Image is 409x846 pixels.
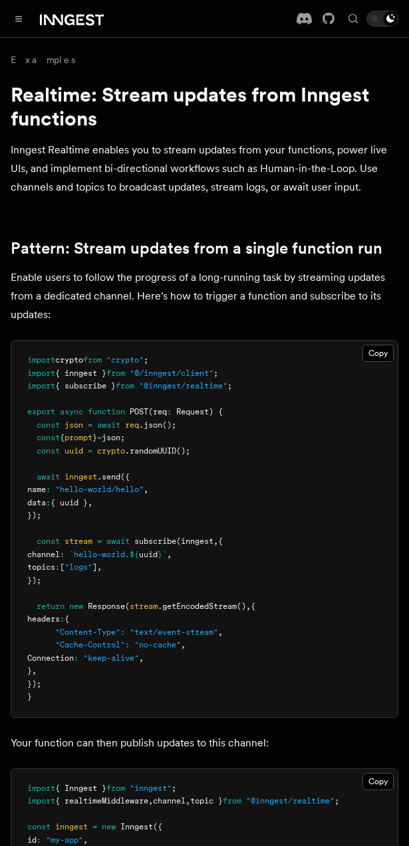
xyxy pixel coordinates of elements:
[181,640,186,649] span: ,
[176,407,209,416] span: Request
[209,407,223,416] span: ) {
[60,614,65,624] span: :
[27,407,55,416] span: export
[167,407,172,416] span: :
[69,602,83,611] span: new
[366,11,398,27] button: Toggle dark mode
[88,602,125,611] span: Response
[102,433,125,442] span: json;
[130,369,213,378] span: "@/inngest/client"
[213,369,218,378] span: ;
[148,796,153,805] span: ,
[102,822,116,831] span: new
[130,407,148,416] span: POST
[176,537,213,546] span: (inngest
[37,420,60,430] span: const
[97,420,120,430] span: await
[167,550,172,559] span: ,
[37,602,65,611] span: return
[55,640,125,649] span: "Cache-Control"
[65,472,97,481] span: inngest
[83,835,88,845] span: ,
[153,822,162,831] span: ({
[125,420,139,430] span: req
[88,498,92,507] span: ,
[116,381,134,390] span: from
[88,420,92,430] span: =
[190,796,223,805] span: topic }
[11,268,398,324] p: Enable users to follow the progress of a long-running task by streaming updates from a dedicated ...
[11,53,75,66] a: Examples
[55,822,88,831] span: inngest
[55,381,116,390] span: { subscribe }
[65,420,83,430] span: json
[218,628,223,637] span: ,
[27,550,60,559] span: channel
[27,653,74,663] span: Connection
[11,82,398,130] h1: Realtime: Stream updates from Inngest functions
[55,796,148,805] span: { realtimeMiddleware
[11,734,398,752] p: Your function can then publish updates to this channel:
[139,381,227,390] span: "@inngest/realtime"
[106,355,144,365] span: "crypto"
[92,562,97,572] span: ]
[11,11,27,27] button: Toggle navigation
[162,550,167,559] span: `
[125,446,176,456] span: .randomUUID
[218,537,223,546] span: {
[88,446,92,456] span: =
[106,784,125,793] span: from
[27,822,51,831] span: const
[37,835,41,845] span: :
[158,550,162,559] span: }
[186,796,190,805] span: ,
[46,498,51,507] span: :
[120,822,153,831] span: Inngest
[60,550,65,559] span: :
[153,796,186,805] span: channel
[27,369,55,378] span: import
[130,784,172,793] span: "inngest"
[144,355,148,365] span: ;
[27,355,55,365] span: import
[125,640,130,649] span: :
[97,562,102,572] span: ,
[65,562,92,572] span: "logs"
[345,11,361,27] button: Find something...
[65,537,92,546] span: stream
[83,653,139,663] span: "keep-alive"
[27,784,55,793] span: import
[139,653,144,663] span: ,
[11,141,398,197] p: Inngest Realtime enables you to stream updates from your functions, power live UIs, and implement...
[65,614,69,624] span: {
[27,381,55,390] span: import
[335,796,339,805] span: ;
[139,550,158,559] span: uuid
[37,537,60,546] span: const
[213,537,218,546] span: ,
[120,472,130,481] span: ({
[74,653,78,663] span: :
[65,446,83,456] span: uuid
[176,446,190,456] span: ();
[134,640,181,649] span: "no-cache"
[130,602,158,611] span: stream
[92,822,97,831] span: =
[83,355,102,365] span: from
[237,602,246,611] span: ()
[55,628,120,637] span: "Content-Type"
[97,446,125,456] span: crypto
[139,420,162,430] span: .json
[27,835,37,845] span: id
[223,796,241,805] span: from
[46,835,83,845] span: "my-app"
[55,369,106,378] span: { inngest }
[37,472,60,481] span: await
[55,355,83,365] span: crypto
[130,550,139,559] span: ${
[27,692,32,701] span: }
[27,679,41,689] span: });
[51,498,88,507] span: { uuid }
[60,433,65,442] span: {
[46,485,51,494] span: :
